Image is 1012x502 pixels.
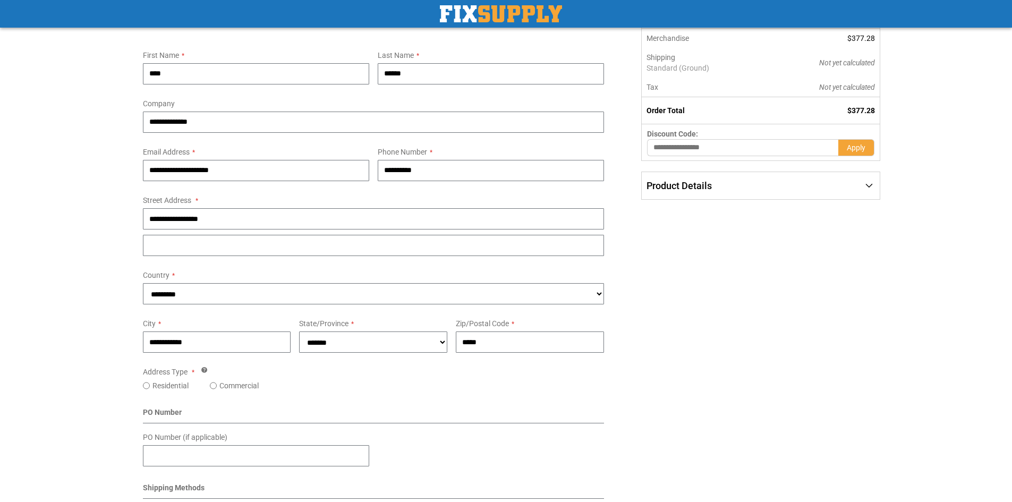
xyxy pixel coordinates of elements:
strong: Order Total [647,106,685,115]
span: PO Number (if applicable) [143,433,227,441]
span: Company [143,99,175,108]
span: State/Province [299,319,348,328]
span: Product Details [647,180,712,191]
span: Street Address [143,196,191,205]
button: Apply [838,139,874,156]
th: Merchandise [642,29,767,48]
img: Fix Industrial Supply [440,5,562,22]
span: Shipping [647,53,675,62]
span: City [143,319,156,328]
th: Tax [642,78,767,97]
label: Commercial [219,380,259,391]
span: Email Address [143,148,190,156]
span: $377.28 [847,106,875,115]
a: store logo [440,5,562,22]
div: Shipping Methods [143,482,605,499]
span: Last Name [378,51,414,59]
span: First Name [143,51,179,59]
span: Country [143,271,169,279]
span: Discount Code: [647,130,698,138]
span: Apply [847,143,865,152]
span: $377.28 [847,34,875,42]
span: Phone Number [378,148,427,156]
span: Not yet calculated [819,83,875,91]
span: Address Type [143,368,188,376]
div: PO Number [143,407,605,423]
span: Standard (Ground) [647,63,761,73]
span: Zip/Postal Code [456,319,509,328]
label: Residential [152,380,189,391]
span: Not yet calculated [819,58,875,67]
